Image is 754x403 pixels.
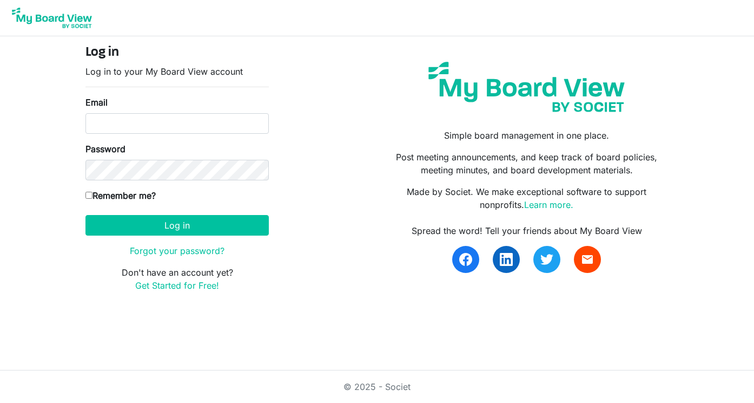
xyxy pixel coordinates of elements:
label: Password [85,142,125,155]
input: Remember me? [85,192,92,199]
img: my-board-view-societ.svg [420,54,633,120]
h4: Log in [85,45,269,61]
p: Log in to your My Board View account [85,65,269,78]
a: Learn more. [524,199,573,210]
button: Log in [85,215,269,236]
a: © 2025 - Societ [343,381,411,392]
p: Simple board management in one place. [385,129,669,142]
p: Don't have an account yet? [85,266,269,292]
span: email [581,253,594,266]
a: Get Started for Free! [135,280,219,291]
div: Spread the word! Tell your friends about My Board View [385,224,669,237]
img: facebook.svg [459,253,472,266]
img: linkedin.svg [500,253,513,266]
a: Forgot your password? [130,245,224,256]
label: Remember me? [85,189,156,202]
img: twitter.svg [540,253,553,266]
p: Post meeting announcements, and keep track of board policies, meeting minutes, and board developm... [385,151,669,177]
label: Email [85,96,108,109]
img: My Board View Logo [9,4,95,31]
a: email [574,246,601,273]
p: Made by Societ. We make exceptional software to support nonprofits. [385,185,669,211]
